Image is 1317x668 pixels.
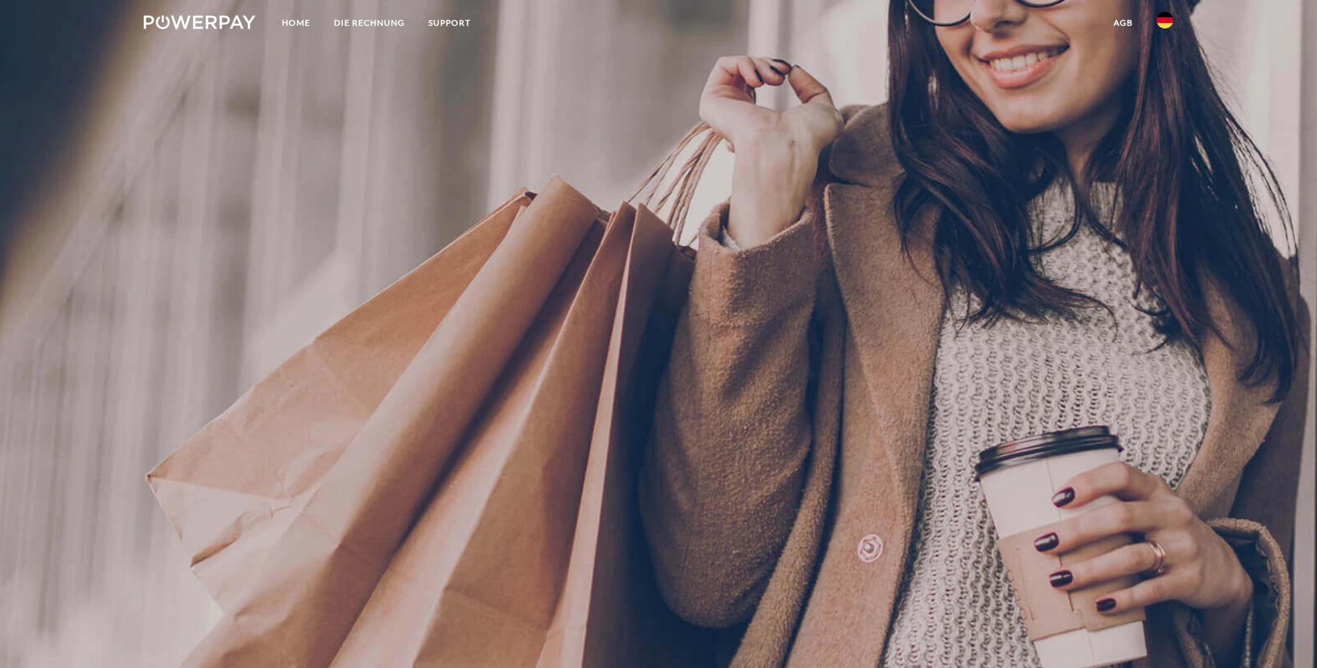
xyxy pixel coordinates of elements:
[322,10,417,35] a: DIE RECHNUNG
[1102,10,1145,35] a: agb
[144,15,255,29] img: logo-powerpay-white.svg
[1157,12,1173,28] img: de
[270,10,322,35] a: Home
[417,10,483,35] a: SUPPORT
